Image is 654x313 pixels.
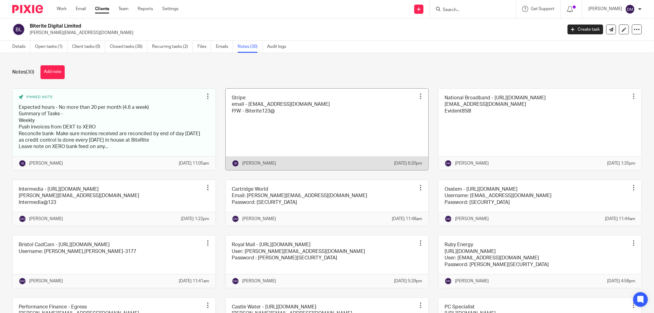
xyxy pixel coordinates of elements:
[242,160,276,166] p: [PERSON_NAME]
[197,41,211,53] a: Files
[29,160,63,166] p: [PERSON_NAME]
[181,216,209,222] p: [DATE] 1:22pm
[179,278,209,284] p: [DATE] 11:41am
[607,160,635,166] p: [DATE] 1:35pm
[19,160,26,167] img: svg%3E
[442,7,497,13] input: Search
[232,160,239,167] img: svg%3E
[568,25,603,34] a: Create task
[118,6,128,12] a: Team
[35,41,67,53] a: Open tasks (1)
[152,41,193,53] a: Recurring tasks (2)
[12,5,43,13] img: Pixie
[625,4,635,14] img: svg%3E
[162,6,178,12] a: Settings
[40,65,65,79] button: Add note
[216,41,233,53] a: Emails
[12,23,25,36] img: svg%3E
[232,215,239,223] img: svg%3E
[29,216,63,222] p: [PERSON_NAME]
[179,160,209,166] p: [DATE] 11:05am
[605,216,635,222] p: [DATE] 11:44am
[19,215,26,223] img: svg%3E
[95,6,109,12] a: Clients
[12,69,34,75] h1: Notes
[29,278,63,284] p: [PERSON_NAME]
[455,160,489,166] p: [PERSON_NAME]
[394,278,422,284] p: [DATE] 5:29pm
[26,70,34,74] span: (30)
[138,6,153,12] a: Reports
[30,30,558,36] p: [PERSON_NAME][EMAIL_ADDRESS][DOMAIN_NAME]
[30,23,453,29] h2: Biterite Digital Limited
[76,6,86,12] a: Email
[394,160,422,166] p: [DATE] 6:20pm
[267,41,291,53] a: Audit logs
[445,215,452,223] img: svg%3E
[531,7,554,11] span: Get Support
[445,277,452,285] img: svg%3E
[445,160,452,167] img: svg%3E
[588,6,622,12] p: [PERSON_NAME]
[110,41,147,53] a: Closed tasks (36)
[19,277,26,285] img: svg%3E
[12,41,30,53] a: Details
[455,216,489,222] p: [PERSON_NAME]
[392,216,422,222] p: [DATE] 11:48am
[232,277,239,285] img: svg%3E
[19,95,203,100] div: Pinned note
[242,216,276,222] p: [PERSON_NAME]
[57,6,67,12] a: Work
[238,41,262,53] a: Notes (30)
[72,41,105,53] a: Client tasks (0)
[242,278,276,284] p: [PERSON_NAME]
[607,278,635,284] p: [DATE] 4:58pm
[455,278,489,284] p: [PERSON_NAME]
